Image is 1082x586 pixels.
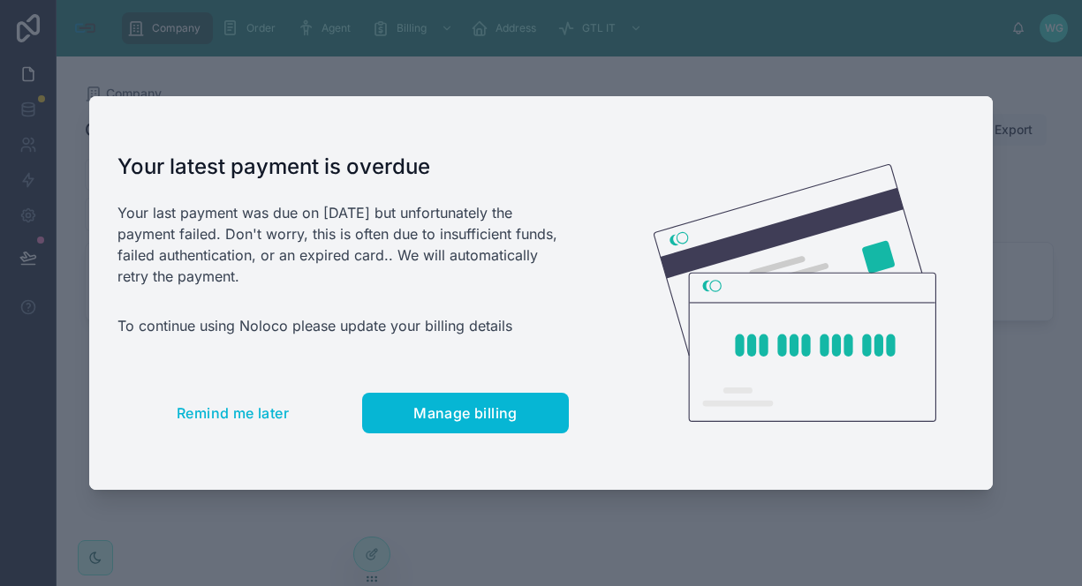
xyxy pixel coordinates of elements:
[362,393,569,433] button: Manage billing
[117,202,569,287] p: Your last payment was due on [DATE] but unfortunately the payment failed. Don't worry, this is of...
[413,404,518,422] span: Manage billing
[117,393,348,433] button: Remind me later
[654,164,936,422] img: Credit card illustration
[177,404,289,422] span: Remind me later
[117,315,569,336] p: To continue using Noloco please update your billing details
[117,153,569,181] h1: Your latest payment is overdue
